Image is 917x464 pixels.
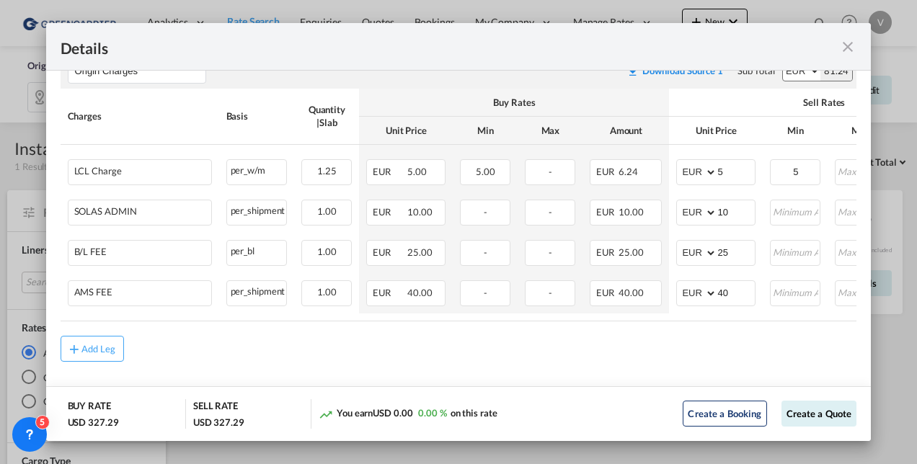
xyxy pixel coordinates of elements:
span: EUR [596,206,616,218]
input: Maximum Amount [836,200,885,222]
md-icon: icon-plus md-link-fg s20 [67,342,81,356]
span: 25.00 [619,246,644,258]
span: 40.00 [619,287,644,298]
div: Download original source rate sheet [627,65,723,76]
span: 6.24 [619,166,638,177]
span: 1.00 [317,246,337,257]
span: - [549,246,552,258]
button: Download original source rate sheet [620,58,730,84]
div: Download original source rate sheet [620,65,730,76]
th: Min [763,117,828,145]
div: per_bl [227,241,287,259]
input: Maximum Amount [836,281,885,303]
input: Minimum Amount [771,200,820,222]
span: 5.00 [476,166,495,177]
input: Maximum Amount [836,241,885,262]
div: Charges [68,110,212,122]
span: - [549,206,552,218]
span: 0.00 % [418,407,446,419]
div: USD 327.29 [193,416,244,429]
input: 25 [717,241,755,262]
md-icon: icon-download [627,66,639,77]
button: Create a Quote [781,401,857,427]
th: Unit Price [359,117,453,145]
div: Buy Rates [366,96,662,109]
div: AMS FEE [74,287,112,298]
span: - [484,287,487,298]
span: - [484,206,487,218]
th: Unit Price [669,117,763,145]
div: per_shipment [227,281,287,299]
span: EUR [596,287,616,298]
md-icon: icon-close fg-AAA8AD m-0 cursor [839,38,856,55]
input: 5 [717,160,755,182]
span: 1.00 [317,286,337,298]
button: Add Leg [61,336,124,362]
div: BUY RATE [68,399,111,416]
div: Download Source 1 [642,65,723,76]
div: per_w/m [227,160,287,178]
th: Max [828,117,892,145]
span: 25.00 [407,246,433,258]
span: EUR [596,166,616,177]
div: Add Leg [81,344,116,353]
input: 40 [717,281,755,303]
span: - [549,166,552,177]
span: USD 0.00 [373,407,412,419]
span: 10.00 [619,206,644,218]
div: 81.24 [820,61,853,81]
input: Minimum Amount [771,281,820,303]
span: 10.00 [407,206,433,218]
th: Amount [582,117,669,145]
th: Max [518,117,582,145]
span: - [484,246,487,258]
span: EUR [596,246,616,258]
input: Maximum Amount [836,160,885,182]
div: USD 327.29 [68,416,119,429]
div: per_shipment [227,200,287,218]
md-dialog: Pickup Door ... [46,23,872,441]
md-icon: icon-trending-up [319,407,333,421]
span: EUR [373,287,405,298]
div: B/L FEE [74,246,107,257]
span: 1.25 [317,165,337,177]
div: Details [61,37,777,55]
th: Min [453,117,518,145]
span: 40.00 [407,287,433,298]
input: Leg Name [75,60,205,81]
input: Minimum Amount [771,160,820,182]
span: EUR [373,166,405,177]
span: 5.00 [407,166,427,177]
input: 10 [717,200,755,222]
span: EUR [373,246,405,258]
div: LCL Charge [74,166,122,177]
span: 1.00 [317,205,337,217]
div: Basis [226,110,288,122]
div: Sub Total [737,64,775,77]
span: EUR [373,206,405,218]
button: Create a Booking [683,401,766,427]
div: You earn on this rate [319,406,497,421]
div: SOLAS ADMIN [74,206,137,217]
div: SELL RATE [193,399,238,416]
div: Quantity | Slab [301,103,352,129]
span: - [549,287,552,298]
input: Minimum Amount [771,241,820,262]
